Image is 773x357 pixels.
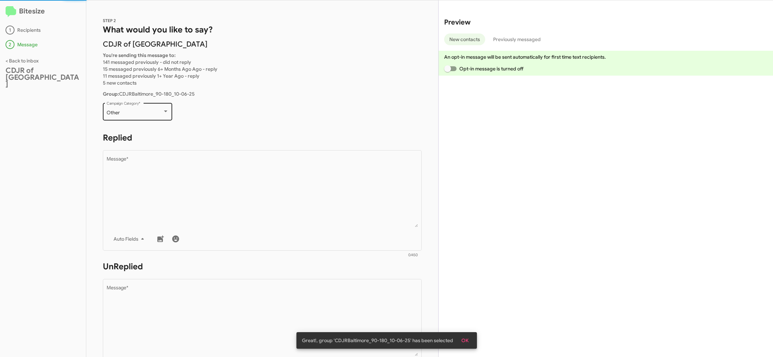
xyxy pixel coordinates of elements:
p: An opt-in message will be sent automatically for first time text recipients. [444,54,767,60]
h2: Preview [444,17,767,28]
button: Auto Fields [108,233,152,245]
span: 15 messaged previously 6+ Months Ago Ago - reply [103,66,217,72]
span: 11 messaged previously 1+ Year Ago - reply [103,73,199,79]
p: CDJR of [GEOGRAPHIC_DATA] [103,41,422,48]
button: Previously messaged [488,33,546,45]
div: 2 [6,40,14,49]
b: Group: [103,91,119,97]
span: Opt-in message is turned off [459,65,524,73]
h1: What would you like to say? [103,24,422,35]
span: Great!, group 'CDJRBaltimore_90-180_10-06-25' has been selected [302,337,453,344]
span: Auto Fields [114,233,147,245]
div: CDJR of [GEOGRAPHIC_DATA] [6,67,80,88]
mat-hint: 0/450 [408,253,418,257]
span: STEP 2 [103,18,116,23]
h1: Replied [103,132,422,143]
button: OK [456,334,474,347]
span: 141 messaged previously - did not reply [103,59,191,65]
div: Recipients [6,26,80,35]
span: Other [107,109,120,116]
span: 5 new contacts [103,80,137,86]
div: 1 [6,26,14,35]
a: < Back to inbox [6,58,39,64]
div: Message [6,40,80,49]
h2: Bitesize [6,6,80,17]
span: CDJRBaltimore_90-180_10-06-25 [103,91,195,97]
img: logo-minimal.svg [6,6,16,17]
span: New contacts [449,33,480,45]
button: New contacts [444,33,485,45]
span: Previously messaged [493,33,541,45]
span: OK [461,334,469,347]
b: You're sending this message to: [103,52,176,58]
h1: UnReplied [103,261,422,272]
